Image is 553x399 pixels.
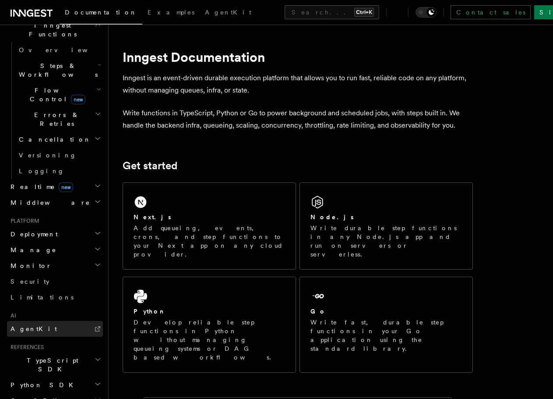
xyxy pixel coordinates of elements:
[11,278,49,285] span: Security
[7,377,103,393] button: Python SDK
[123,107,473,132] p: Write functions in TypeScript, Python or Go to power background and scheduled jobs, with steps bu...
[15,58,103,82] button: Steps & Workflows
[299,182,473,270] a: Node.jsWrite durable step functions in any Node.js app and run on servers or serverless.
[7,198,90,207] span: Middleware
[15,61,98,79] span: Steps & Workflows
[15,110,95,128] span: Errors & Retries
[11,325,57,332] span: AgentKit
[148,9,194,16] span: Examples
[123,72,473,96] p: Inngest is an event-driven durable execution platform that allows you to run fast, reliable code ...
[7,289,103,305] a: Limitations
[7,258,103,274] button: Monitor
[134,307,166,316] h2: Python
[60,3,142,25] a: Documentation
[7,226,103,242] button: Deployment
[285,5,379,19] button: Search...Ctrl+K
[134,213,171,221] h2: Next.js
[310,224,462,259] p: Write durable step functions in any Node.js app and run on servers or serverless.
[416,7,437,18] button: Toggle dark mode
[15,135,91,144] span: Cancellation
[15,147,103,163] a: Versioning
[19,46,109,53] span: Overview
[7,344,44,351] span: References
[200,3,257,24] a: AgentKit
[310,213,354,221] h2: Node.js
[134,224,285,259] p: Add queueing, events, crons, and step functions to your Next app on any cloud provider.
[7,356,95,374] span: TypeScript SDK
[134,318,285,362] p: Develop reliable step functions in Python without managing queueing systems or DAG based workflows.
[15,107,103,132] button: Errors & Retries
[65,9,137,16] span: Documentation
[15,42,103,58] a: Overview
[7,321,103,337] a: AgentKit
[123,49,473,65] h1: Inngest Documentation
[123,182,296,270] a: Next.jsAdd queueing, events, crons, and step functions to your Next app on any cloud provider.
[310,318,462,353] p: Write fast, durable step functions in your Go application using the standard library.
[19,167,64,175] span: Logging
[123,277,296,373] a: PythonDevelop reliable step functions in Python without managing queueing systems or DAG based wo...
[354,8,374,17] kbd: Ctrl+K
[7,42,103,179] div: Inngest Functions
[7,242,103,258] button: Manage
[15,163,103,179] a: Logging
[7,195,103,210] button: Middleware
[11,294,74,301] span: Limitations
[15,132,103,147] button: Cancellation
[7,246,56,254] span: Manage
[7,18,103,42] button: Inngest Functions
[15,82,103,107] button: Flow Controlnew
[142,3,200,24] a: Examples
[299,277,473,373] a: GoWrite fast, durable step functions in your Go application using the standard library.
[19,152,77,159] span: Versioning
[7,230,58,239] span: Deployment
[123,160,177,172] a: Get started
[205,9,251,16] span: AgentKit
[7,274,103,289] a: Security
[7,182,73,191] span: Realtime
[7,179,103,195] button: Realtimenew
[310,307,326,316] h2: Go
[7,381,78,389] span: Python SDK
[15,86,96,103] span: Flow Control
[59,182,73,192] span: new
[7,217,39,224] span: Platform
[7,21,95,39] span: Inngest Functions
[7,261,52,270] span: Monitor
[7,353,103,377] button: TypeScript SDK
[451,5,531,19] a: Contact sales
[71,95,85,104] span: new
[7,312,16,319] span: AI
